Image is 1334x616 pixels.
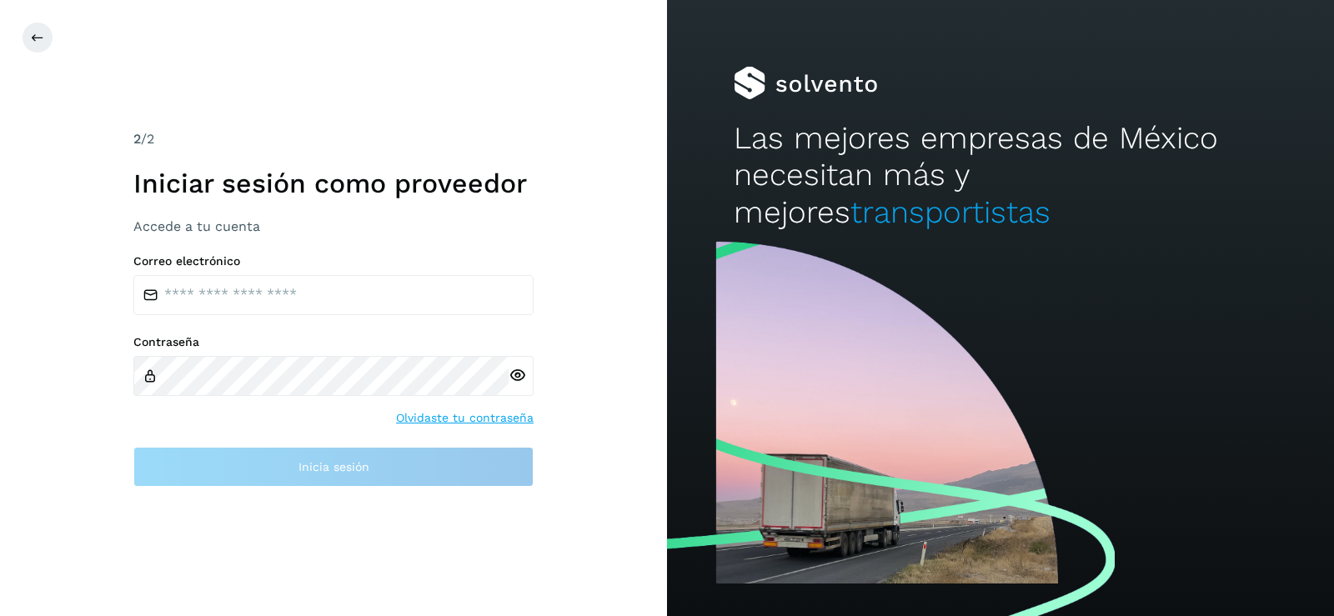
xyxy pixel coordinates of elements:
[396,409,534,427] a: Olvidaste tu contraseña
[133,131,141,147] span: 2
[850,194,1051,230] span: transportistas
[133,335,534,349] label: Contraseña
[133,218,534,234] h3: Accede a tu cuenta
[298,461,369,473] span: Inicia sesión
[133,168,534,199] h1: Iniciar sesión como proveedor
[133,447,534,487] button: Inicia sesión
[734,120,1267,231] h2: Las mejores empresas de México necesitan más y mejores
[133,254,534,268] label: Correo electrónico
[133,129,534,149] div: /2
